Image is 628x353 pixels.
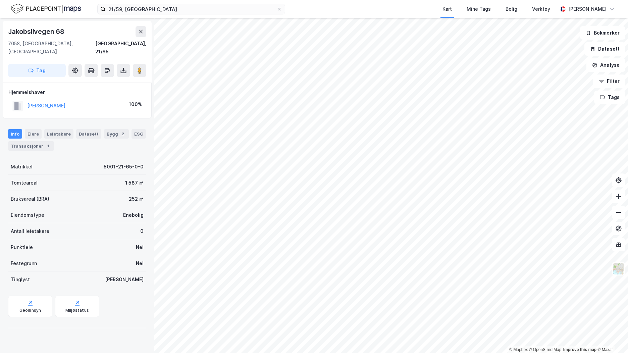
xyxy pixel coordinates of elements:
[8,129,22,139] div: Info
[11,275,30,284] div: Tinglyst
[11,211,44,219] div: Eiendomstype
[11,195,49,203] div: Bruksareal (BRA)
[104,129,129,139] div: Bygg
[11,259,37,267] div: Festegrunn
[563,347,596,352] a: Improve this map
[594,321,628,353] iframe: Chat Widget
[580,26,625,40] button: Bokmerker
[65,308,89,313] div: Miljøstatus
[442,5,452,13] div: Kart
[132,129,146,139] div: ESG
[594,91,625,104] button: Tags
[8,26,66,37] div: Jakobslivegen 68
[104,163,144,171] div: 5001-21-65-0-0
[11,227,49,235] div: Antall leietakere
[11,163,33,171] div: Matrikkel
[125,179,144,187] div: 1 587 ㎡
[19,308,41,313] div: Geoinnsyn
[11,3,81,15] img: logo.f888ab2527a4732fd821a326f86c7f29.svg
[594,321,628,353] div: Kontrollprogram for chat
[8,141,54,151] div: Transaksjoner
[123,211,144,219] div: Enebolig
[568,5,607,13] div: [PERSON_NAME]
[136,243,144,251] div: Nei
[8,88,146,96] div: Hjemmelshaver
[45,143,51,149] div: 1
[467,5,491,13] div: Mine Tags
[509,347,528,352] a: Mapbox
[586,58,625,72] button: Analyse
[129,100,142,108] div: 100%
[119,131,126,137] div: 2
[25,129,42,139] div: Eiere
[106,4,277,14] input: Søk på adresse, matrikkel, gårdeiere, leietakere eller personer
[136,259,144,267] div: Nei
[95,40,146,56] div: [GEOGRAPHIC_DATA], 21/65
[8,64,66,77] button: Tag
[612,262,625,275] img: Z
[11,179,38,187] div: Tomteareal
[76,129,101,139] div: Datasett
[532,5,550,13] div: Verktøy
[529,347,562,352] a: OpenStreetMap
[105,275,144,284] div: [PERSON_NAME]
[593,74,625,88] button: Filter
[11,243,33,251] div: Punktleie
[129,195,144,203] div: 252 ㎡
[8,40,95,56] div: 7058, [GEOGRAPHIC_DATA], [GEOGRAPHIC_DATA]
[44,129,73,139] div: Leietakere
[506,5,517,13] div: Bolig
[140,227,144,235] div: 0
[584,42,625,56] button: Datasett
